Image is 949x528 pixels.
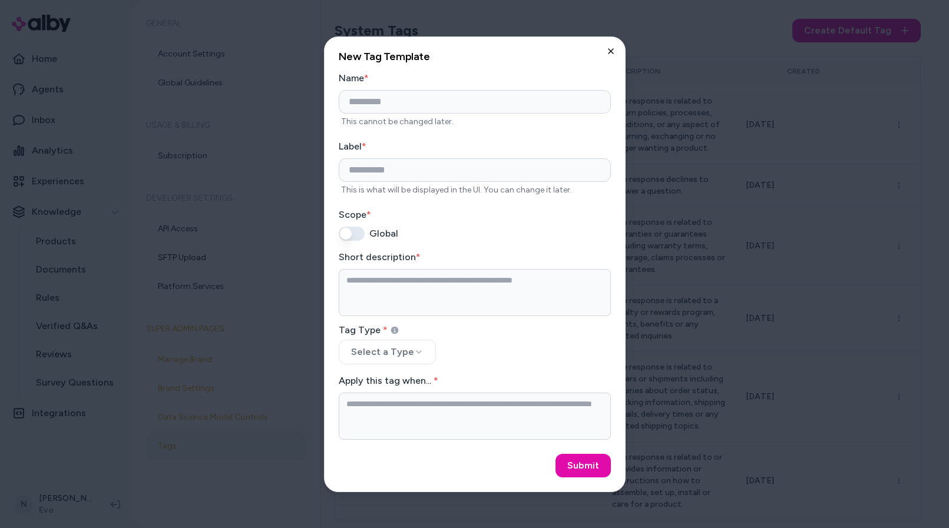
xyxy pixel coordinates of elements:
[390,326,399,335] button: Tag Type*
[555,454,611,477] button: Submit
[339,114,611,130] p: This cannot be changed later.
[339,51,611,62] h2: New Tag Template
[339,72,369,84] label: Name
[339,209,371,220] label: Scope
[339,326,611,335] label: Tag Type
[369,229,398,238] label: Global
[339,375,438,386] label: Apply this tag when...
[339,251,421,263] label: Short description
[339,182,611,198] p: This is what will be displayed in the UI. You can change it later.
[339,141,366,152] label: Label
